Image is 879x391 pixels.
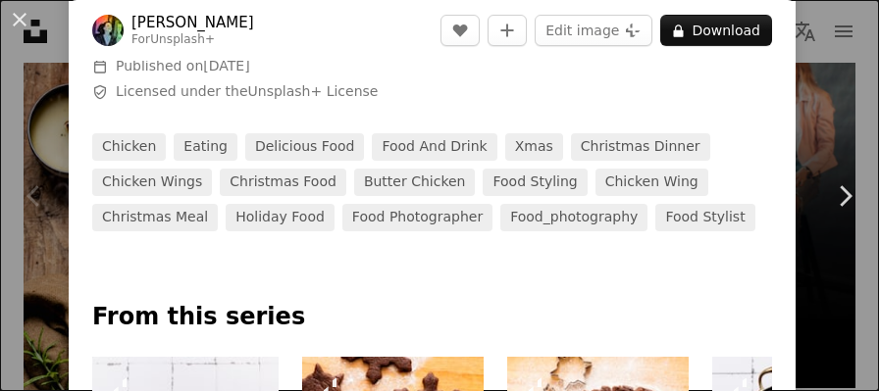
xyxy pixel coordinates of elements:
a: chicken wing [595,169,708,196]
button: Like [440,15,480,46]
a: eating [174,133,237,161]
a: chicken wings [92,169,212,196]
a: holiday food [226,204,335,231]
a: Next [810,102,879,290]
span: Licensed under the [116,82,378,102]
button: Download [660,15,772,46]
a: [PERSON_NAME] [131,13,254,32]
p: From this series [92,302,772,333]
a: Unsplash+ [150,32,215,46]
a: food and drink [372,133,496,161]
a: christmas food [220,169,346,196]
a: chicken [92,133,166,161]
a: food stylist [655,204,754,231]
time: November 30, 2022 at 6:57:50 PM GMT+8 [203,58,249,73]
button: Edit image [535,15,652,46]
button: Add to Collection [488,15,527,46]
a: delicious food [245,133,365,161]
img: Go to Monika Grabkowska's profile [92,15,124,46]
div: For [131,32,254,48]
a: food_photography [500,204,647,231]
a: butter chicken [354,169,476,196]
a: christmas meal [92,204,218,231]
a: food styling [483,169,587,196]
span: Published on [116,58,250,73]
a: Unsplash+ License [248,83,379,99]
a: food photographer [342,204,492,231]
